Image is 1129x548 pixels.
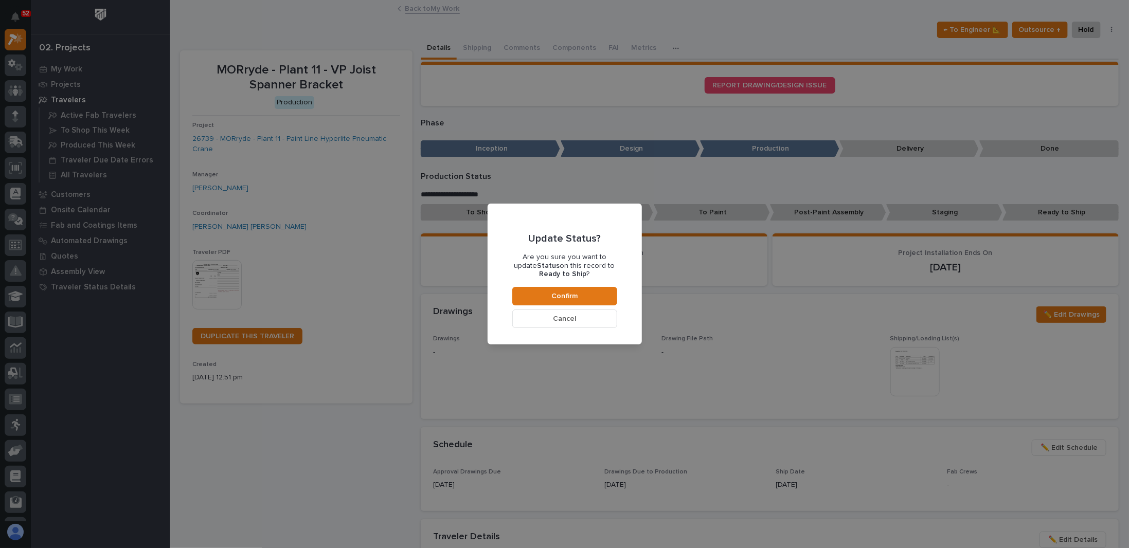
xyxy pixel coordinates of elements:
button: Confirm [512,287,617,305]
p: Are you sure you want to update on this record to ? [512,253,617,279]
span: Confirm [551,291,578,301]
b: Status [537,262,560,269]
button: Cancel [512,309,617,328]
p: Update Status? [528,232,601,245]
span: Cancel [553,314,576,323]
b: Ready to Ship [540,270,587,278]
